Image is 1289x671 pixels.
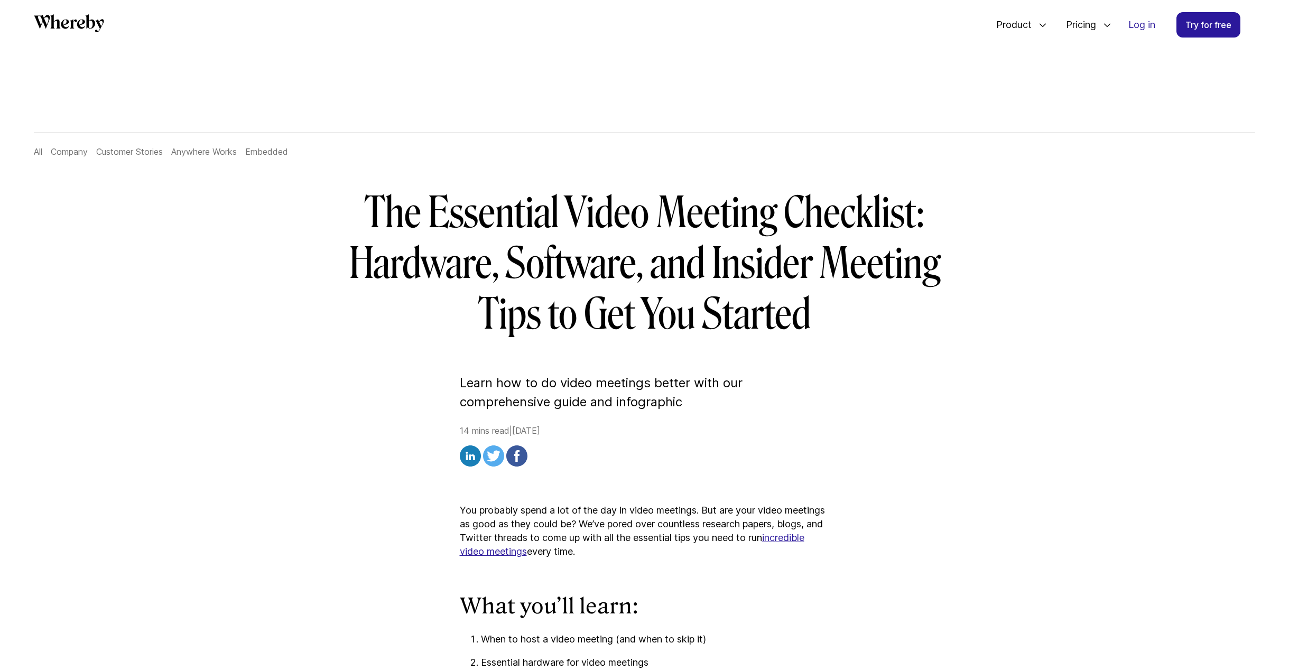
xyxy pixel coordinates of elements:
img: twitter [483,445,504,467]
p: Essential hardware for video meetings [481,656,830,669]
div: 14 mins read | [DATE] [460,424,830,470]
a: Log in [1120,13,1164,37]
p: Learn how to do video meetings better with our comprehensive guide and infographic [460,374,830,412]
a: Company [51,146,88,157]
img: facebook [506,445,527,467]
p: You probably spend a lot of the day in video meetings. But are your video meetings as good as the... [460,504,830,558]
a: Customer Stories [96,146,163,157]
svg: Whereby [34,14,104,32]
a: Embedded [245,146,288,157]
a: incredible video meetings [460,532,804,557]
img: linkedin [460,445,481,467]
a: Try for free [1176,12,1240,38]
a: Anywhere Works [171,146,237,157]
span: Pricing [1055,7,1099,42]
span: Product [986,7,1034,42]
p: When to host a video meeting (and when to skip it) [481,632,830,646]
a: All [34,146,42,157]
h1: The Essential Video Meeting Checklist: Hardware, Software, and Insider Meeting Tips to Get You St... [340,188,949,340]
a: Whereby [34,14,104,36]
h2: What you’ll learn: [460,592,830,620]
